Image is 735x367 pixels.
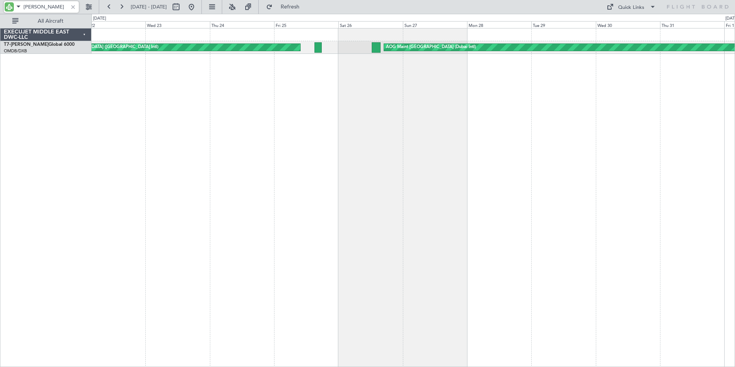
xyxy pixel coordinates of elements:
[531,21,595,28] div: Tue 29
[603,1,660,13] button: Quick Links
[274,21,338,28] div: Fri 25
[81,21,145,28] div: Tue 22
[386,42,476,53] div: AOG Maint [GEOGRAPHIC_DATA] (Dubai Intl)
[338,21,402,28] div: Sat 26
[131,3,167,10] span: [DATE] - [DATE]
[403,21,467,28] div: Sun 27
[4,48,27,54] a: OMDB/DXB
[23,1,68,13] input: A/C (Reg. or Type)
[210,21,274,28] div: Thu 24
[20,18,81,24] span: All Aircraft
[4,42,75,47] a: T7-[PERSON_NAME]Global 6000
[4,42,48,47] span: T7-[PERSON_NAME]
[467,21,531,28] div: Mon 28
[660,21,724,28] div: Thu 31
[263,1,309,13] button: Refresh
[274,4,306,10] span: Refresh
[596,21,660,28] div: Wed 30
[145,21,210,28] div: Wed 23
[93,15,106,22] div: [DATE]
[8,15,83,27] button: All Aircraft
[618,4,644,12] div: Quick Links
[30,42,158,53] div: Planned Maint [GEOGRAPHIC_DATA] ([GEOGRAPHIC_DATA] Intl)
